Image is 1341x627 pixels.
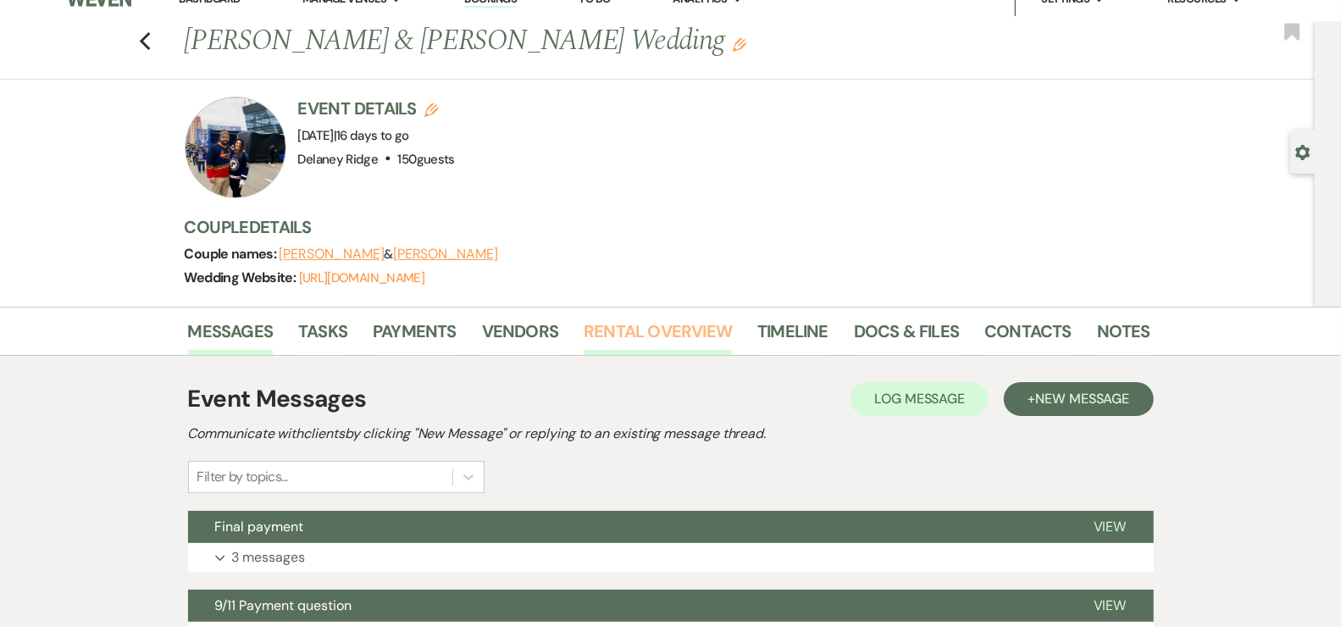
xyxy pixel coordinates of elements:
[188,424,1154,444] h2: Communicate with clients by clicking "New Message" or replying to an existing message thread.
[280,246,498,263] span: &
[482,318,558,355] a: Vendors
[188,318,274,355] a: Messages
[1094,518,1127,535] span: View
[185,21,944,62] h1: [PERSON_NAME] & [PERSON_NAME] Wedding
[398,151,455,168] span: 150 guests
[280,247,385,261] button: [PERSON_NAME]
[188,543,1154,572] button: 3 messages
[1295,143,1311,159] button: Open lead details
[298,151,379,168] span: Delaney Ridge
[298,127,409,144] span: [DATE]
[1004,382,1153,416] button: +New Message
[298,318,347,355] a: Tasks
[1067,511,1154,543] button: View
[1097,318,1150,355] a: Notes
[334,127,409,144] span: |
[299,269,424,286] a: [URL][DOMAIN_NAME]
[185,245,280,263] span: Couple names:
[336,127,409,144] span: 16 days to go
[197,467,288,487] div: Filter by topics...
[851,382,989,416] button: Log Message
[1094,596,1127,614] span: View
[185,215,1133,239] h3: Couple Details
[215,518,304,535] span: Final payment
[298,97,455,120] h3: Event Details
[393,247,498,261] button: [PERSON_NAME]
[215,596,352,614] span: 9/11 Payment question
[232,547,306,569] p: 3 messages
[185,269,299,286] span: Wedding Website:
[1067,590,1154,622] button: View
[874,390,965,408] span: Log Message
[733,36,746,52] button: Edit
[373,318,457,355] a: Payments
[1035,390,1129,408] span: New Message
[584,318,732,355] a: Rental Overview
[757,318,828,355] a: Timeline
[854,318,959,355] a: Docs & Files
[984,318,1072,355] a: Contacts
[188,381,367,417] h1: Event Messages
[188,590,1067,622] button: 9/11 Payment question
[188,511,1067,543] button: Final payment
